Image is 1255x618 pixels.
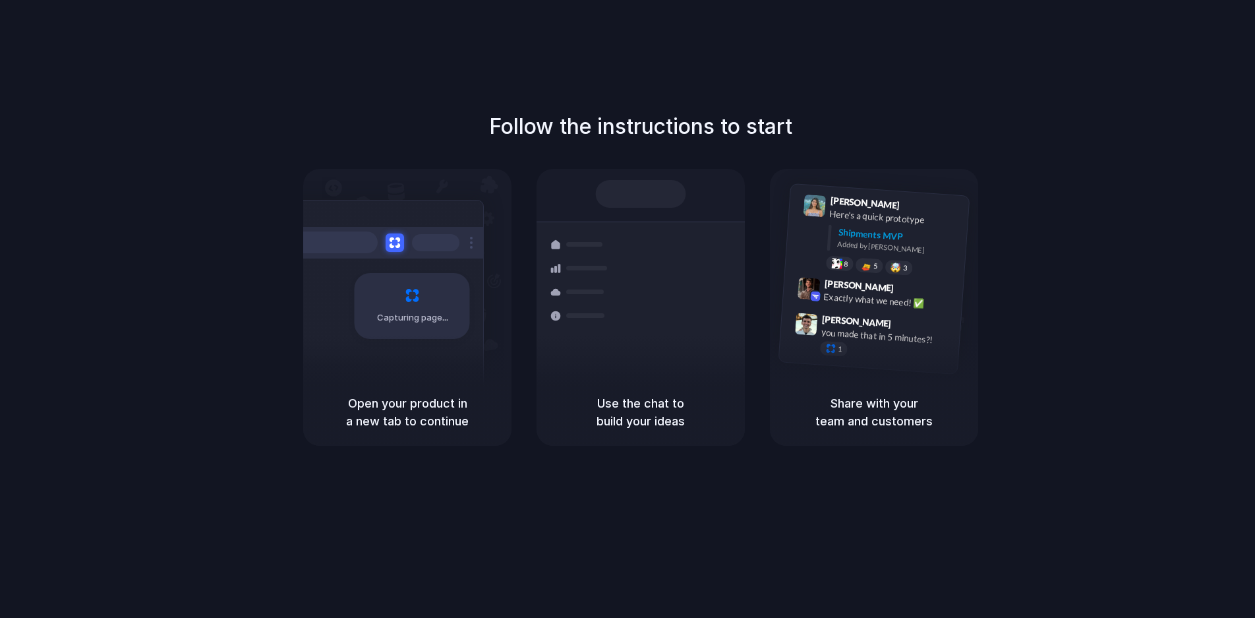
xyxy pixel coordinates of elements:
[830,193,900,212] span: [PERSON_NAME]
[824,276,894,295] span: [PERSON_NAME]
[319,394,496,430] h5: Open your product in a new tab to continue
[829,206,961,229] div: Here's a quick prototype
[898,282,925,298] span: 9:42 AM
[895,318,922,334] span: 9:47 AM
[822,311,892,330] span: [PERSON_NAME]
[786,394,962,430] h5: Share with your team and customers
[838,346,842,353] span: 1
[844,260,848,267] span: 8
[838,225,960,247] div: Shipments MVP
[377,311,450,324] span: Capturing page
[890,263,902,272] div: 🤯
[837,239,958,258] div: Added by [PERSON_NAME]
[821,325,952,348] div: you made that in 5 minutes?!
[823,290,955,312] div: Exactly what we need! ✅
[903,264,908,271] span: 3
[489,111,792,142] h1: Follow the instructions to start
[904,199,931,215] span: 9:41 AM
[552,394,729,430] h5: Use the chat to build your ideas
[873,262,878,269] span: 5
